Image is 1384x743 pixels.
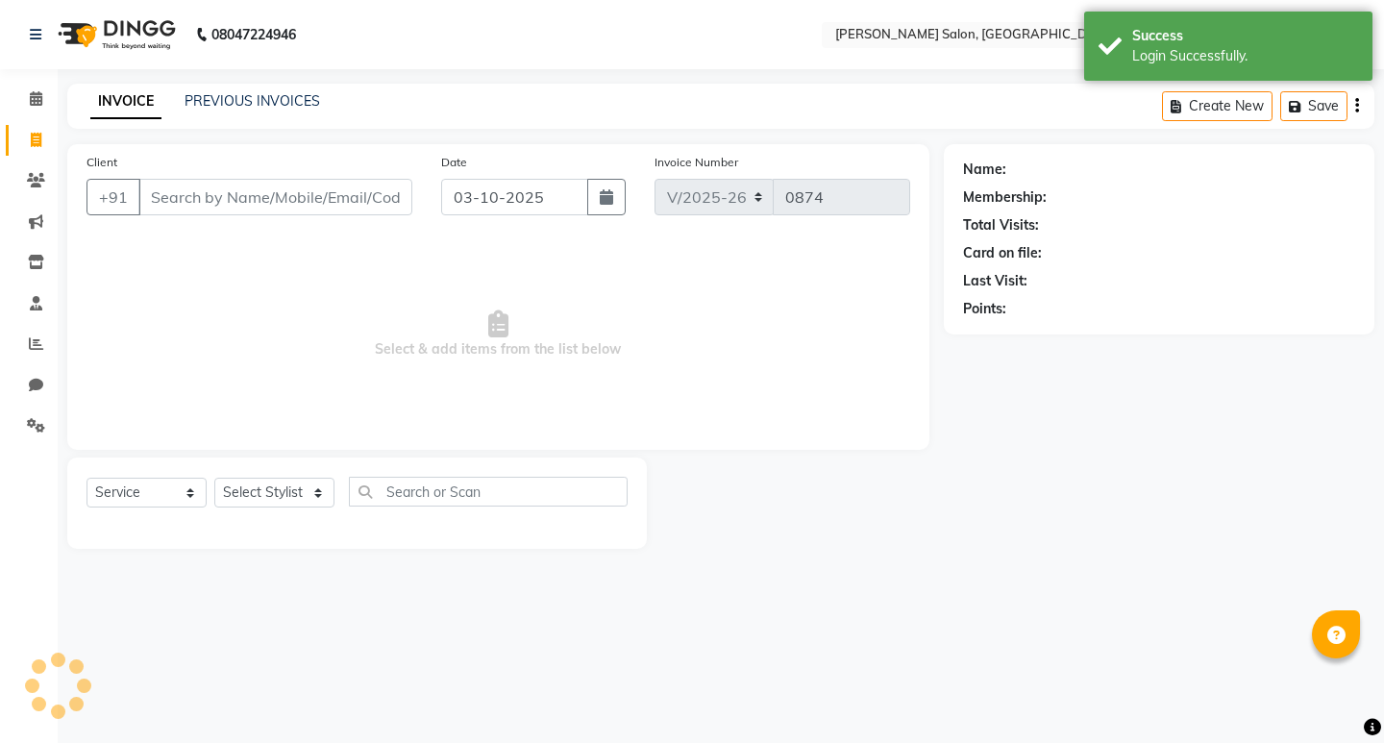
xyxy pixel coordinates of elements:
label: Client [86,154,117,171]
div: Success [1132,26,1358,46]
div: Total Visits: [963,215,1039,235]
div: Last Visit: [963,271,1027,291]
a: INVOICE [90,85,161,119]
button: Save [1280,91,1347,121]
button: +91 [86,179,140,215]
span: Select & add items from the list below [86,238,910,431]
div: Membership: [963,187,1047,208]
img: logo [49,8,181,62]
input: Search or Scan [349,477,628,507]
div: Points: [963,299,1006,319]
a: PREVIOUS INVOICES [185,92,320,110]
div: Card on file: [963,243,1042,263]
label: Date [441,154,467,171]
div: Name: [963,160,1006,180]
b: 08047224946 [211,8,296,62]
button: Create New [1162,91,1273,121]
label: Invoice Number [655,154,738,171]
div: Login Successfully. [1132,46,1358,66]
input: Search by Name/Mobile/Email/Code [138,179,412,215]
